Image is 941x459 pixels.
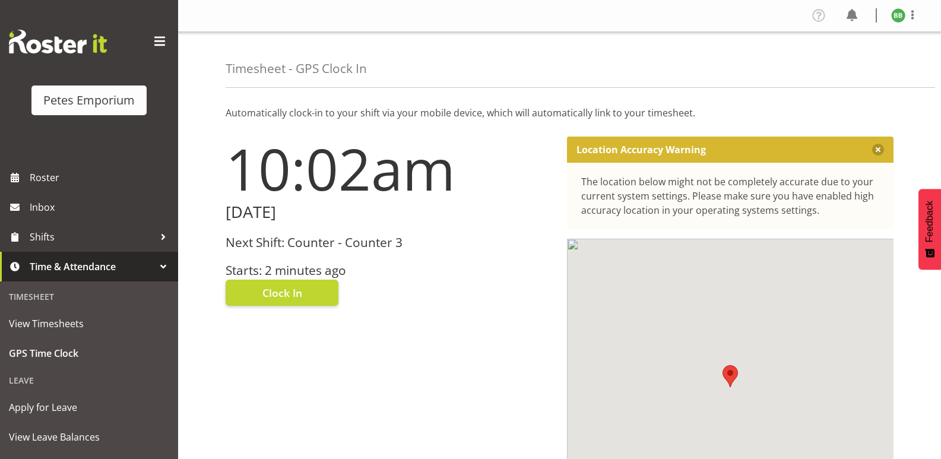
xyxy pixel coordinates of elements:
span: Apply for Leave [9,398,169,416]
button: Clock In [226,280,338,306]
span: Feedback [924,201,935,242]
span: Roster [30,169,172,186]
h3: Starts: 2 minutes ago [226,264,553,277]
span: Time & Attendance [30,258,154,276]
span: Clock In [262,285,302,300]
h3: Next Shift: Counter - Counter 3 [226,236,553,249]
span: View Leave Balances [9,428,169,446]
span: Inbox [30,198,172,216]
div: Leave [3,368,175,392]
h1: 10:02am [226,137,553,201]
button: Close message [872,144,884,156]
img: Rosterit website logo [9,30,107,53]
div: Timesheet [3,284,175,309]
a: Apply for Leave [3,392,175,422]
span: View Timesheets [9,315,169,333]
img: beena-bist9974.jpg [891,8,905,23]
a: GPS Time Clock [3,338,175,368]
span: GPS Time Clock [9,344,169,362]
p: Location Accuracy Warning [576,144,706,156]
h4: Timesheet - GPS Clock In [226,62,367,75]
p: Automatically clock-in to your shift via your mobile device, which will automatically link to you... [226,106,894,120]
a: View Leave Balances [3,422,175,452]
div: Petes Emporium [43,91,135,109]
h2: [DATE] [226,203,553,221]
a: View Timesheets [3,309,175,338]
div: The location below might not be completely accurate due to your current system settings. Please m... [581,175,880,217]
button: Feedback - Show survey [918,189,941,270]
span: Shifts [30,228,154,246]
